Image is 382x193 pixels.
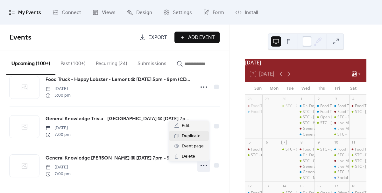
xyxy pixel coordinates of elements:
div: STC - Four Ds BBQ @ Sat Oct 11, 2025 12pm - 6pm (CDT) [349,152,366,158]
div: General Knowledge Trivia - Lemont @ Wed Oct 8, 2025 7pm - 9pm (CDT) [297,164,314,169]
span: Settings [173,8,192,18]
a: General Knowledge [PERSON_NAME] @ [DATE] 7pm - 9pm (CDT) [46,154,191,162]
div: Food Truck - Pierogi Rig - Lemont @ Sun Sep 28, 2025 1pm - 5pm (CDT) [245,103,262,109]
span: Views [102,8,116,18]
div: 15 [299,183,304,188]
div: 7 [282,140,286,145]
div: STC - Wild Fries food truck @ Wed Oct 1, 2025 6pm - 9pm (CDT) [297,120,314,126]
a: Export [135,32,172,43]
div: Mon [266,82,282,95]
a: Food Truck - Happy Lobster - Lemont @ [DATE] 5pm - 9pm (CDT) [46,76,191,84]
div: Dr. Dog’s Food Truck - Roselle @ Weekly from 6pm to 9pm [297,152,314,158]
div: STC - Happy Lobster @ Fri Oct 10, 2025 5pm - 9pm (CDT) [332,152,349,158]
div: General Knowledge Trivia - Roselle @ Wed Oct 8, 2025 7pm - 9pm (CDT) [297,169,314,175]
span: Form [213,8,224,18]
a: Form [198,3,229,22]
button: Past (100+) [55,50,91,74]
div: STC - Music Bingo hosted by Pollyanna's Sean Frazier @ Wed Oct 8, 2025 7pm - 9pm (CDT) [297,175,314,181]
a: My Events [4,3,46,22]
div: 11 [351,140,356,145]
span: My Events [18,8,41,18]
span: Duplicate [182,132,201,140]
div: Food Truck - Da Wing Wagon - Roselle @ [DATE] 3pm - 6pm (CDT) [251,109,367,115]
div: Live Music - Billy Denton - Lemont @ Fri Oct 3, 2025 7pm - 10pm (CDT) [332,120,349,126]
button: Upcoming (100+) [6,50,55,75]
button: Submissions [132,50,172,74]
div: STC - Jimmy Nick and the Don't Tell Mama @ Fri Oct 3, 2025 7pm - 10pm (CDT) [332,132,349,137]
div: 2 [316,97,321,101]
a: General Knowledge Trivia - [GEOGRAPHIC_DATA] @ [DATE] 7pm - 9pm (CDT) [46,115,191,123]
div: 18 [351,183,356,188]
div: General Knowledge Trivia - Lemont @ Wed Oct 1, 2025 7pm - 9pm (CDT) [297,126,314,131]
div: STC - Billy Denton @ Sat Oct 4, 2025 7pm - 10pm (CDT) [349,109,366,115]
span: Food Truck - Happy Lobster - Lemont @ [DATE] 5pm - 9pm (CDT) [46,76,191,84]
div: STC - Outdoor Doggie Dining class @ 1pm - 2:30pm (CDT) [251,152,353,158]
div: Food Truck - Da Pizza Co - Roselle @ Fri Oct 3, 2025 5pm - 9pm (CDT) [332,103,349,109]
span: [DATE] [46,85,71,92]
div: Food Truck - Da Wing Wagon - Roselle @ Sun Sep 28, 2025 3pm - 6pm (CDT) [245,109,262,115]
div: 12 [247,183,252,188]
a: Views [88,3,120,22]
span: Event page [182,143,204,150]
div: Sat [345,82,361,95]
div: 17 [334,183,338,188]
div: 10 [334,140,338,145]
div: STC - Charity Bike Ride with Sammy's Bikes @ Weekly from 6pm to 7:30pm on Wednesday from Wed May ... [297,158,314,164]
span: Export [148,34,167,41]
span: Delete [182,153,195,160]
div: STC - Charity Bike Ride with Sammy's Bikes @ Weekly from 6pm to 7:30pm on Wednesday from Wed May ... [297,109,314,115]
div: Wed [298,82,314,95]
div: Tue [282,82,298,95]
div: Open Jam with Sam Wyatt @ STC @ Thu Oct 2, 2025 7pm - 11pm (CDT) [315,115,332,120]
div: 3 [334,97,338,101]
div: Food Truck - Tacos Los Jarochitos - Roselle @ Thu Oct 2, 2025 5pm - 9pm (CDT) [315,109,332,115]
div: 13 [264,183,269,188]
div: 9 [316,140,321,145]
a: Design [122,3,157,22]
div: 14 [282,183,286,188]
div: Fri [329,82,345,95]
div: Dr. Dog’s Food Truck - Roselle @ Weekly from 6pm to 9pm [297,103,314,109]
div: Social - Magician Pat Flanagan @ Fri Oct 10, 2025 8pm - 10:30pm (CDT) [332,175,349,181]
button: Add Event [174,32,220,43]
div: Food Truck - Uncle Cams Sandwiches - Roselle @ Fri Oct 10, 2025 5pm - 9pm (CDT) [332,147,349,152]
div: Food Truck - Happy Lobster - Lemont @ Wed Oct 8, 2025 5pm - 9pm (CDT) [297,147,314,152]
a: Install [230,3,263,22]
div: STC - Gvs Italian Street Food @ Thu Oct 2, 2025 7pm - 9pm (CDT) [315,120,332,126]
div: 6 [264,140,269,145]
span: [DATE] [46,125,71,131]
div: STC - General Knowledge Trivia @ Tue Oct 7, 2025 7pm - 9pm (CDT) [280,147,297,152]
div: Food Truck - Dr. Dogs - Roselle * donation to LPHS Choir... @ Thu Oct 2, 2025 5pm - 9pm (CDT) [315,103,332,109]
div: Food Truck - Cousins Maine Lobster - Lemont @ Sat Oct 11, 2025 12pm - 4pm (CDT) [349,147,366,152]
div: STC - Miss Behavin' Band @ Fri Oct 10, 2025 7pm - 10pm (CDT) [332,169,349,175]
a: Connect [47,3,86,22]
div: STC - Stern Style Pinball Tournament @ Wed Oct 1, 2025 6pm - 9pm (CDT) [297,115,314,120]
span: Events [10,31,32,45]
div: STC - General Knowledge Trivia @ Tue Sep 30, 2025 7pm - 9pm (CDT) [280,103,297,109]
a: Settings [159,3,197,22]
div: 5 [247,140,252,145]
span: 7:00 pm [46,131,71,138]
div: Sun [250,82,266,95]
div: 28 [247,97,252,101]
div: [DATE] [245,59,366,66]
span: Edit [182,122,189,130]
div: Food Truck - Tacos Los Jarochitos - Lemont @ Sun Oct 5, 2025 1pm - 4pm (CDT) [245,147,262,152]
div: STC - Grunge Theme Night @ Thu Oct 9, 2025 8pm - 11pm (CDT) [315,147,332,152]
span: Connect [62,8,81,18]
div: STC - Terry Byrne @ Sat Oct 11, 2025 2pm - 5pm (CDT) [349,158,366,164]
div: 30 [282,97,286,101]
span: Design [136,8,152,18]
div: 29 [264,97,269,101]
div: Food Truck - Pizza 750 - Lemont @ Sat Oct 4, 2025 2pm - 6pm (CDT) [349,103,366,109]
div: Food Truck - [PERSON_NAME] - Lemont @ [DATE] 1pm - 5pm (CDT) [251,103,369,109]
div: 1 [299,97,304,101]
div: STC - Dark Horse Grill @ Fri Oct 3, 2025 5pm - 9pm (CDT) [332,115,349,120]
div: STC - Matt Keen Band @ Sat Oct 11, 2025 7pm - 10pm (CDT) [349,164,366,169]
div: Food Truck - Happy Times - Lemont @ Fri Oct 3, 2025 5pm - 9pm (CDT) [332,109,349,115]
span: Add Event [188,34,215,41]
div: Live Music - Ryan Cooper - Roselle @ Fri Oct 3, 2025 7pm - 10pm (CDT) [332,126,349,131]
